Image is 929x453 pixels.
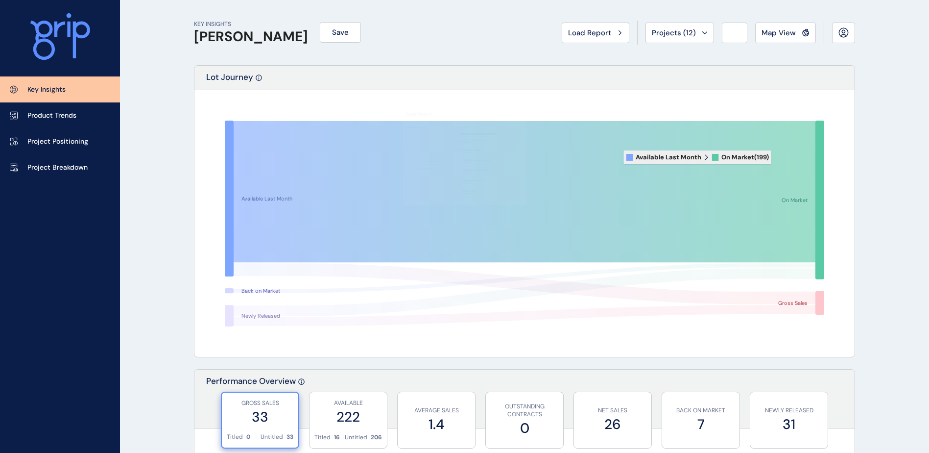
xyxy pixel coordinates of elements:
span: Projects ( 12 ) [652,28,696,38]
p: Lot Journey [206,72,253,90]
p: 206 [371,433,382,442]
p: 16 [334,433,340,442]
p: 0 [246,433,250,441]
label: 26 [579,415,646,434]
label: 222 [314,407,382,427]
p: NEWLY RELEASED [755,406,823,415]
h1: [PERSON_NAME] [194,28,308,45]
span: Save [332,27,349,37]
p: Untitled [345,433,367,442]
p: Performance Overview [206,376,296,428]
p: AVAILABLE [314,399,382,407]
p: Product Trends [27,111,76,121]
p: 33 [286,433,293,441]
button: Save [320,22,361,43]
p: BACK ON MARKET [667,406,735,415]
p: Untitled [261,433,283,441]
button: Map View [755,23,816,43]
button: Projects (12) [645,23,714,43]
p: GROSS SALES [227,399,293,407]
p: KEY INSIGHTS [194,20,308,28]
label: 31 [755,415,823,434]
p: NET SALES [579,406,646,415]
p: Project Breakdown [27,163,88,173]
label: 1.4 [403,415,470,434]
p: Project Positioning [27,137,88,147]
label: 33 [227,407,293,427]
span: Load Report [568,28,611,38]
span: Map View [762,28,796,38]
p: Titled [227,433,243,441]
p: Titled [314,433,331,442]
button: Load Report [562,23,629,43]
label: 7 [667,415,735,434]
p: OUTSTANDING CONTRACTS [491,403,558,419]
p: Key Insights [27,85,66,95]
label: 0 [491,419,558,438]
p: AVERAGE SALES [403,406,470,415]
